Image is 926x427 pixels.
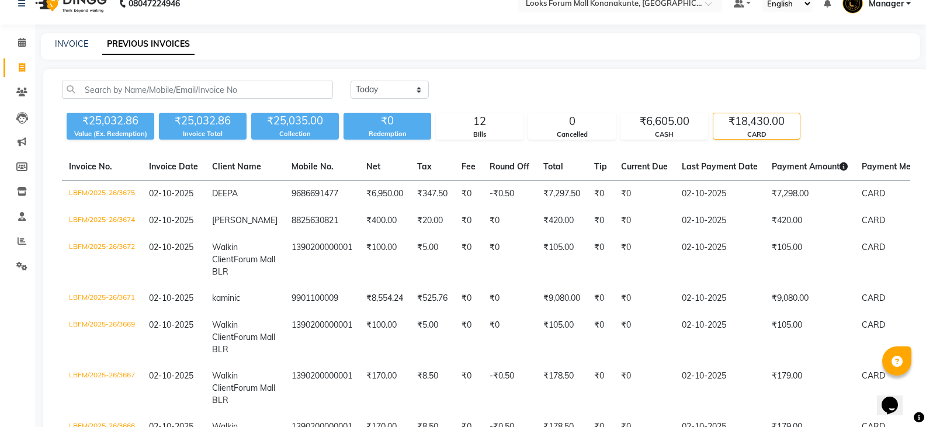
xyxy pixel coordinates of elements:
[62,180,142,208] td: LBFM/2025-26/3675
[462,161,476,172] span: Fee
[359,180,410,208] td: ₹6,950.00
[862,215,885,225] span: CARD
[594,161,607,172] span: Tip
[285,180,359,208] td: 9686691477
[285,363,359,414] td: 1390200000001
[862,320,885,330] span: CARD
[543,161,563,172] span: Total
[614,180,675,208] td: ₹0
[862,242,885,252] span: CARD
[62,81,333,99] input: Search by Name/Mobile/Email/Invoice No
[436,113,523,130] div: 12
[67,129,154,139] div: Value (Ex. Redemption)
[285,234,359,285] td: 1390200000001
[212,293,236,303] span: kamini
[285,207,359,234] td: 8825630821
[862,293,885,303] span: CARD
[614,207,675,234] td: ₹0
[417,161,432,172] span: Tax
[251,113,339,129] div: ₹25,035.00
[483,207,536,234] td: ₹0
[410,285,455,312] td: ₹525.76
[455,180,483,208] td: ₹0
[587,363,614,414] td: ₹0
[536,234,587,285] td: ₹105.00
[490,161,529,172] span: Round Off
[55,39,88,49] a: INVOICE
[614,363,675,414] td: ₹0
[212,188,238,199] span: DEEPA
[149,320,193,330] span: 02-10-2025
[359,312,410,363] td: ₹100.00
[69,161,112,172] span: Invoice No.
[212,242,238,265] span: Walkin Client
[236,293,240,303] span: c
[713,113,800,130] div: ₹18,430.00
[614,312,675,363] td: ₹0
[483,363,536,414] td: -₹0.50
[102,34,195,55] a: PREVIOUS INVOICES
[765,180,855,208] td: ₹7,298.00
[536,207,587,234] td: ₹420.00
[614,234,675,285] td: ₹0
[359,207,410,234] td: ₹400.00
[67,113,154,129] div: ₹25,032.86
[212,383,275,405] span: Forum Mall BLR
[159,113,247,129] div: ₹25,032.86
[765,207,855,234] td: ₹420.00
[436,130,523,140] div: Bills
[410,180,455,208] td: ₹347.50
[587,207,614,234] td: ₹0
[614,285,675,312] td: ₹0
[765,285,855,312] td: ₹9,080.00
[772,161,848,172] span: Payment Amount
[675,180,765,208] td: 02-10-2025
[212,320,238,342] span: Walkin Client
[765,234,855,285] td: ₹105.00
[483,234,536,285] td: ₹0
[675,207,765,234] td: 02-10-2025
[62,363,142,414] td: LBFM/2025-26/3667
[675,285,765,312] td: 02-10-2025
[149,242,193,252] span: 02-10-2025
[410,234,455,285] td: ₹5.00
[536,180,587,208] td: ₹7,297.50
[149,161,198,172] span: Invoice Date
[149,215,193,225] span: 02-10-2025
[675,312,765,363] td: 02-10-2025
[62,312,142,363] td: LBFM/2025-26/3669
[359,285,410,312] td: ₹8,554.24
[675,363,765,414] td: 02-10-2025
[536,363,587,414] td: ₹178.50
[621,161,668,172] span: Current Due
[285,285,359,312] td: 9901100009
[621,113,707,130] div: ₹6,605.00
[587,180,614,208] td: ₹0
[212,161,261,172] span: Client Name
[212,254,275,277] span: Forum Mall BLR
[62,207,142,234] td: LBFM/2025-26/3674
[587,285,614,312] td: ₹0
[587,234,614,285] td: ₹0
[483,285,536,312] td: ₹0
[62,234,142,285] td: LBFM/2025-26/3672
[536,285,587,312] td: ₹9,080.00
[455,234,483,285] td: ₹0
[359,363,410,414] td: ₹170.00
[344,113,431,129] div: ₹0
[765,312,855,363] td: ₹105.00
[483,180,536,208] td: -₹0.50
[285,312,359,363] td: 1390200000001
[149,370,193,381] span: 02-10-2025
[149,293,193,303] span: 02-10-2025
[251,129,339,139] div: Collection
[862,188,885,199] span: CARD
[359,234,410,285] td: ₹100.00
[877,380,914,415] iframe: chat widget
[344,129,431,139] div: Redemption
[212,370,238,393] span: Walkin Client
[529,113,615,130] div: 0
[621,130,707,140] div: CASH
[675,234,765,285] td: 02-10-2025
[862,370,885,381] span: CARD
